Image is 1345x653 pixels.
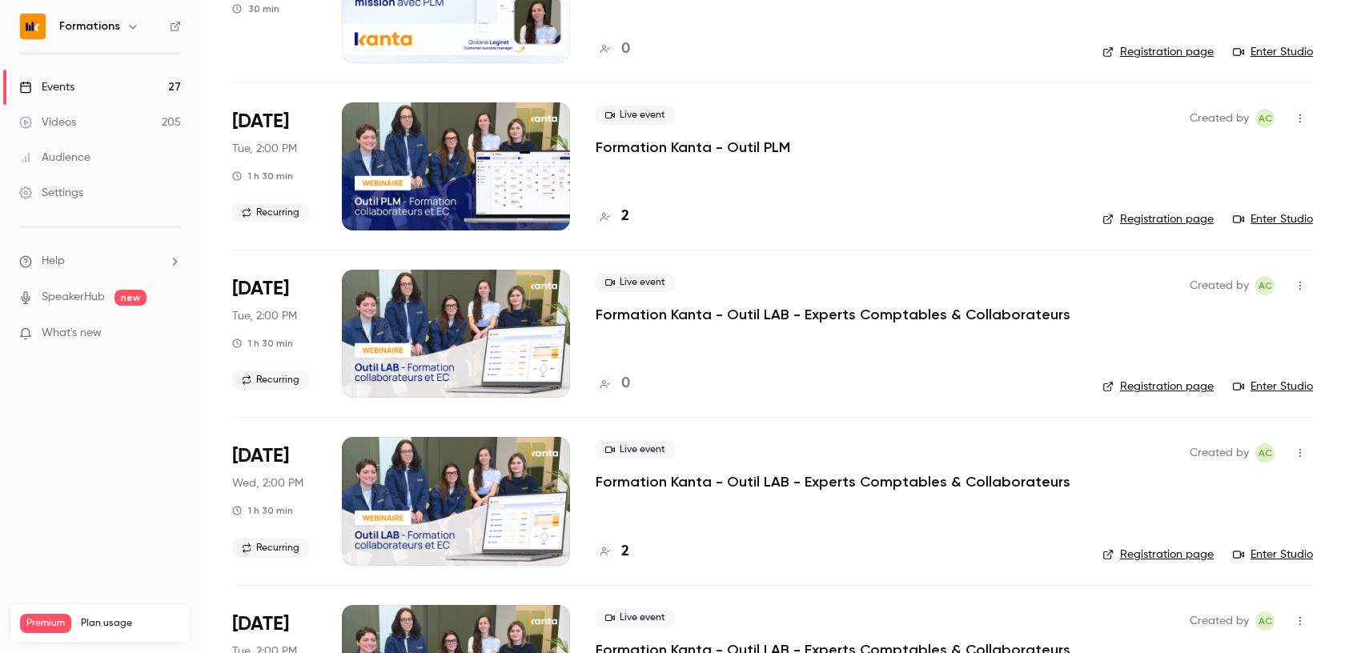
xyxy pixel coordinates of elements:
span: Recurring [232,539,309,558]
span: Created by [1190,443,1249,463]
a: Enter Studio [1233,547,1313,563]
a: Formation Kanta - Outil PLM [596,138,790,157]
span: Created by [1190,109,1249,128]
span: [DATE] [232,611,289,637]
a: 2 [596,541,629,563]
span: Anaïs Cachelou [1255,276,1275,295]
a: Registration page [1102,379,1214,395]
a: Registration page [1102,211,1214,227]
span: Live event [596,440,675,459]
span: [DATE] [232,109,289,134]
span: Created by [1190,611,1249,631]
a: 0 [596,373,630,395]
a: Registration page [1102,44,1214,60]
a: 2 [596,206,629,227]
span: [DATE] [232,443,289,469]
span: AC [1259,611,1272,631]
a: Enter Studio [1233,44,1313,60]
span: What's new [42,325,102,342]
a: Formation Kanta - Outil LAB - Experts Comptables & Collaborateurs [596,472,1070,491]
a: Registration page [1102,547,1214,563]
span: Tue, 2:00 PM [232,308,297,324]
div: Videos [19,114,76,130]
div: Oct 8 Wed, 2:00 PM (Europe/Paris) [232,437,316,565]
img: Formations [20,14,46,39]
iframe: Noticeable Trigger [162,326,181,341]
span: Live event [596,106,675,125]
span: AC [1259,276,1272,295]
span: Help [42,253,65,270]
div: 30 min [232,2,279,15]
h4: 0 [621,38,630,60]
div: Settings [19,185,83,201]
div: 1 h 30 min [232,504,293,517]
span: Live event [596,273,675,292]
a: Enter Studio [1233,211,1313,227]
div: Audience [19,150,90,166]
span: Anaïs Cachelou [1255,443,1275,463]
span: Recurring [232,371,309,390]
span: Recurring [232,203,309,222]
a: Enter Studio [1233,379,1313,395]
span: Anaïs Cachelou [1255,611,1275,631]
h4: 2 [621,541,629,563]
a: Formation Kanta - Outil LAB - Experts Comptables & Collaborateurs [596,305,1070,324]
span: [DATE] [232,276,289,302]
span: Plan usage [81,617,180,630]
h4: 2 [621,206,629,227]
a: 0 [596,38,630,60]
h6: Formations [59,18,120,34]
div: Events [19,79,74,95]
span: AC [1259,443,1272,463]
span: new [114,290,147,306]
span: Live event [596,608,675,627]
span: AC [1259,109,1272,128]
div: 1 h 30 min [232,337,293,350]
span: Anaïs Cachelou [1255,109,1275,128]
h4: 0 [621,373,630,395]
a: SpeakerHub [42,289,105,306]
span: Wed, 2:00 PM [232,475,303,491]
span: Created by [1190,276,1249,295]
div: 1 h 30 min [232,170,293,182]
span: Tue, 2:00 PM [232,141,297,157]
span: Premium [20,614,71,633]
div: Oct 7 Tue, 2:00 PM (Europe/Paris) [232,270,316,398]
div: Oct 7 Tue, 2:00 PM (Europe/Paris) [232,102,316,230]
li: help-dropdown-opener [19,253,181,270]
